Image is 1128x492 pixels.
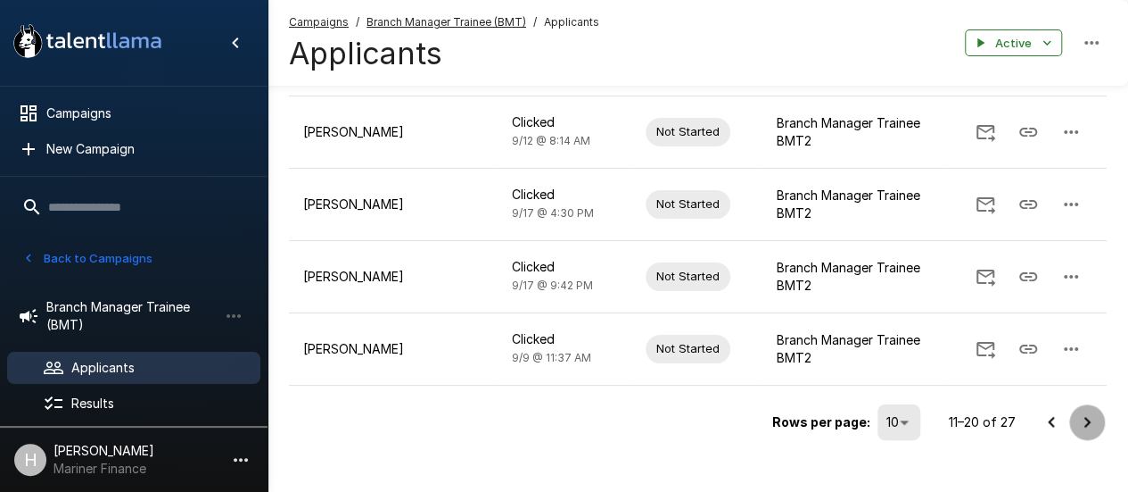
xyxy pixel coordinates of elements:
[646,123,730,140] span: Not Started
[512,258,616,276] p: Clicked
[1069,404,1105,440] button: Go to next page
[303,340,483,358] p: [PERSON_NAME]
[949,413,1016,431] p: 11–20 of 27
[965,29,1062,57] button: Active
[964,340,1007,355] span: Send Invitation
[877,404,920,440] div: 10
[646,268,730,285] span: Not Started
[964,196,1007,211] span: Send Invitation
[289,15,349,29] u: Campaigns
[777,187,930,222] p: Branch Manager Trainee BMT2
[646,340,730,357] span: Not Started
[1033,404,1069,440] button: Go to previous page
[777,331,930,367] p: Branch Manager Trainee BMT2
[303,268,483,286] p: [PERSON_NAME]
[512,134,590,147] span: 9/12 @ 8:14 AM
[1007,340,1050,355] span: Copy Interview Link
[1007,196,1050,211] span: Copy Interview Link
[289,35,599,72] h4: Applicants
[544,13,599,31] span: Applicants
[512,279,593,292] span: 9/17 @ 9:42 PM
[512,330,616,348] p: Clicked
[777,114,930,150] p: Branch Manager Trainee BMT2
[512,113,616,131] p: Clicked
[512,186,616,204] p: Clicked
[533,13,537,31] span: /
[512,351,591,364] span: 9/9 @ 11:37 AM
[303,123,483,141] p: [PERSON_NAME]
[646,196,730,213] span: Not Started
[303,196,483,213] p: [PERSON_NAME]
[777,259,930,295] p: Branch Manager Trainee BMT2
[964,268,1007,283] span: Send Invitation
[1007,268,1050,283] span: Copy Interview Link
[512,206,594,220] span: 9/17 @ 4:30 PM
[366,15,526,29] u: Branch Manager Trainee (BMT)
[772,413,870,431] p: Rows per page:
[964,123,1007,138] span: Send Invitation
[356,13,359,31] span: /
[1007,123,1050,138] span: Copy Interview Link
